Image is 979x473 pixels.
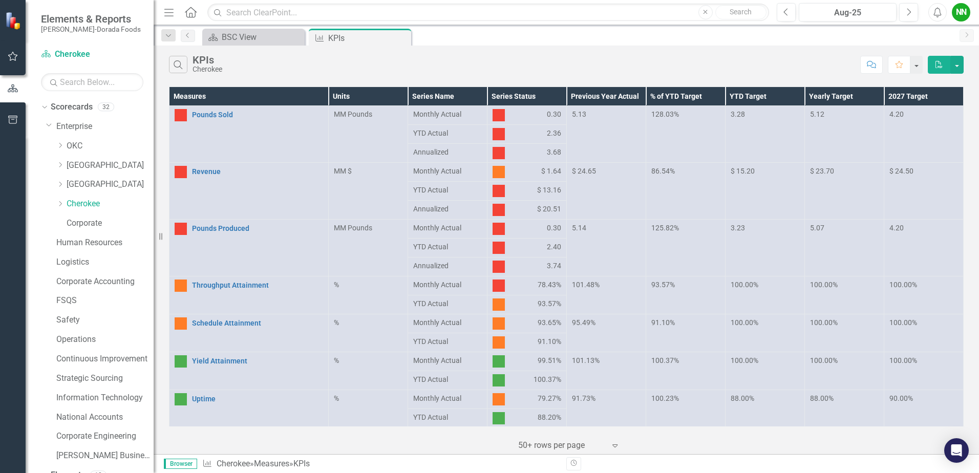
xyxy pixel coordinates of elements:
span: 100.00% [810,356,838,364]
a: [PERSON_NAME] Business Unit [56,450,154,462]
span: 88.00% [810,394,834,402]
span: YTD Actual [413,336,482,347]
span: 100.00% [889,318,917,327]
span: 100.00% [731,281,758,289]
span: Annualized [413,204,482,214]
a: Continuous Improvement [56,353,154,365]
a: Measures [254,459,289,468]
a: [GEOGRAPHIC_DATA] [67,160,154,171]
span: 5.12 [810,110,824,118]
button: Search [715,5,767,19]
span: 79.27% [538,393,561,405]
a: Uptime [192,395,323,403]
img: Below Plan [493,223,505,235]
a: OKC [67,140,154,152]
a: Human Resources [56,237,154,249]
span: YTD Actual [413,242,482,252]
span: YTD Actual [413,128,482,138]
a: Schedule Attainment [192,319,323,327]
span: 3.74 [547,261,561,273]
a: Operations [56,334,154,346]
img: Warning [493,336,505,349]
input: Search Below... [41,73,143,91]
img: Above Target [175,393,187,405]
img: Warning [175,279,187,292]
span: 2.40 [547,242,561,254]
img: Below Plan [175,109,187,121]
span: $ 24.50 [889,167,913,175]
span: 3.68 [547,147,561,159]
div: » » [202,458,559,470]
span: 100.00% [731,356,758,364]
span: 100.23% [651,394,679,402]
a: Pounds Produced [192,225,323,232]
div: Cherokee [193,66,222,73]
span: 91.10% [538,336,561,349]
div: BSC View [222,31,302,44]
span: $ 15.20 [731,167,755,175]
span: 78.43% [538,279,561,292]
img: Below Plan [493,109,505,121]
div: 32 [98,103,114,112]
img: Warning [493,298,505,311]
img: Above Target [493,355,505,368]
a: Yield Attainment [192,357,323,365]
button: Aug-25 [799,3,897,21]
img: Below Plan [493,147,505,159]
div: Aug-25 [802,7,893,19]
span: Annualized [413,261,482,271]
span: % [334,318,339,327]
span: % [334,394,339,402]
span: 101.48% [572,281,600,289]
a: National Accounts [56,412,154,423]
span: YTD Actual [413,298,482,309]
span: Annualized [413,147,482,157]
img: Warning [175,317,187,330]
span: 4.20 [889,224,904,232]
span: Monthly Actual [413,279,482,290]
span: 95.49% [572,318,595,327]
span: 125.82% [651,224,679,232]
img: Below Plan [493,204,505,216]
span: 5.14 [572,224,586,232]
span: 5.13 [572,110,586,118]
span: % [334,356,339,364]
span: MM $ [334,167,352,175]
span: Monthly Actual [413,317,482,328]
span: 86.54% [651,167,675,175]
span: 128.03% [651,110,679,118]
span: $ 23.70 [810,167,834,175]
span: Browser [164,459,197,469]
span: 100.00% [731,318,758,327]
span: Search [730,8,752,16]
a: FSQS [56,295,154,307]
span: 93.57% [538,298,561,311]
a: [GEOGRAPHIC_DATA] [67,179,154,190]
input: Search ClearPoint... [207,4,769,21]
button: NN [952,3,970,21]
span: 99.51% [538,355,561,368]
img: Above Target [493,412,505,424]
img: ClearPoint Strategy [5,12,23,30]
img: Below Plan [493,128,505,140]
div: KPIs [293,459,310,468]
span: 0.30 [547,223,561,235]
a: Pounds Sold [192,111,323,119]
img: Warning [493,166,505,178]
span: 4.20 [889,110,904,118]
img: Above Target [175,355,187,368]
div: KPIs [328,32,409,45]
span: 100.37% [534,374,561,386]
span: YTD Actual [413,374,482,384]
span: MM Pounds [334,110,372,118]
a: Scorecards [51,101,93,113]
span: YTD Actual [413,412,482,422]
span: 100.00% [889,281,917,289]
span: 100.00% [889,356,917,364]
a: Strategic Sourcing [56,373,154,384]
img: Below Plan [175,223,187,235]
img: Warning [493,393,505,405]
a: Corporate [67,218,154,229]
span: Monthly Actual [413,223,482,233]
